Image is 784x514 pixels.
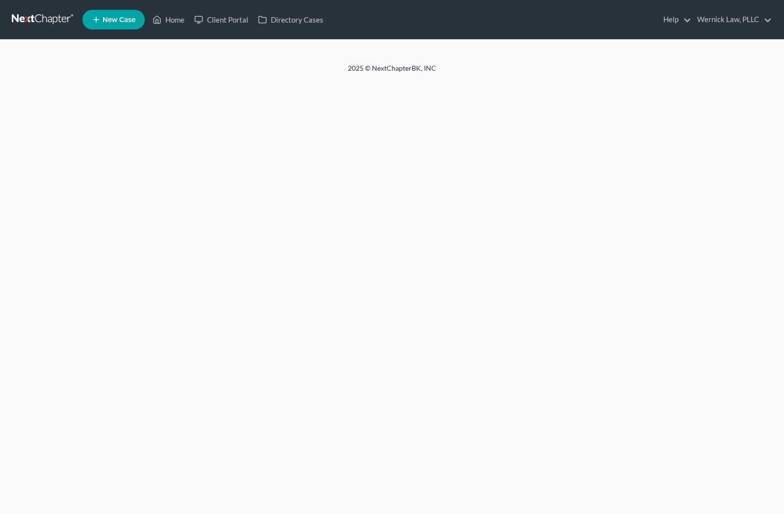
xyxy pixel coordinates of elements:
[658,11,691,28] a: Help
[253,11,328,28] a: Directory Cases
[692,11,772,28] a: Wernick Law, PLLC
[189,11,253,28] a: Client Portal
[148,11,189,28] a: Home
[112,63,672,81] div: 2025 © NextChapterBK, INC
[82,10,145,29] new-legal-case-button: New Case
